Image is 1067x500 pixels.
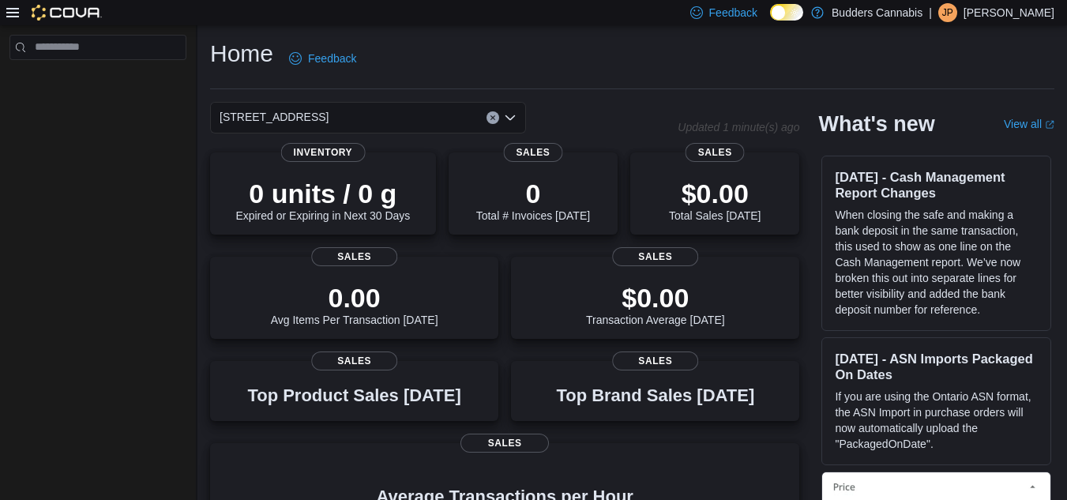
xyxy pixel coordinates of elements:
h3: Top Product Sales [DATE] [247,386,460,405]
span: Sales [612,247,699,266]
h3: Top Brand Sales [DATE] [556,386,754,405]
a: View allExternal link [1004,118,1054,130]
nav: Complex example [9,63,186,101]
p: | [929,3,932,22]
input: Dark Mode [770,4,803,21]
span: Sales [311,352,398,370]
img: Cova [32,5,102,21]
p: 0 [476,178,590,209]
span: Sales [686,143,745,162]
p: If you are using the Ontario ASN format, the ASN Import in purchase orders will now automatically... [835,389,1038,452]
span: Sales [311,247,398,266]
span: [STREET_ADDRESS] [220,107,329,126]
h2: What's new [818,111,934,137]
h3: [DATE] - Cash Management Report Changes [835,169,1038,201]
h1: Home [210,38,273,70]
p: 0 units / 0 g [235,178,410,209]
button: Clear input [487,111,499,124]
p: $0.00 [586,282,725,314]
span: Feedback [709,5,757,21]
svg: External link [1045,120,1054,130]
div: Total # Invoices [DATE] [476,178,590,222]
button: Open list of options [504,111,517,124]
h3: [DATE] - ASN Imports Packaged On Dates [835,351,1038,382]
p: [PERSON_NAME] [964,3,1054,22]
span: Sales [503,143,562,162]
p: Updated 1 minute(s) ago [678,121,799,133]
span: Inventory [281,143,366,162]
a: Feedback [283,43,363,74]
p: 0.00 [271,282,438,314]
span: Sales [612,352,699,370]
span: Feedback [308,51,356,66]
p: Budders Cannabis [832,3,922,22]
div: Total Sales [DATE] [669,178,761,222]
div: Avg Items Per Transaction [DATE] [271,282,438,326]
span: Sales [460,434,549,453]
p: $0.00 [669,178,761,209]
span: JP [942,3,953,22]
div: Jessica Patterson [938,3,957,22]
div: Transaction Average [DATE] [586,282,725,326]
div: Expired or Expiring in Next 30 Days [235,178,410,222]
p: When closing the safe and making a bank deposit in the same transaction, this used to show as one... [835,207,1038,318]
